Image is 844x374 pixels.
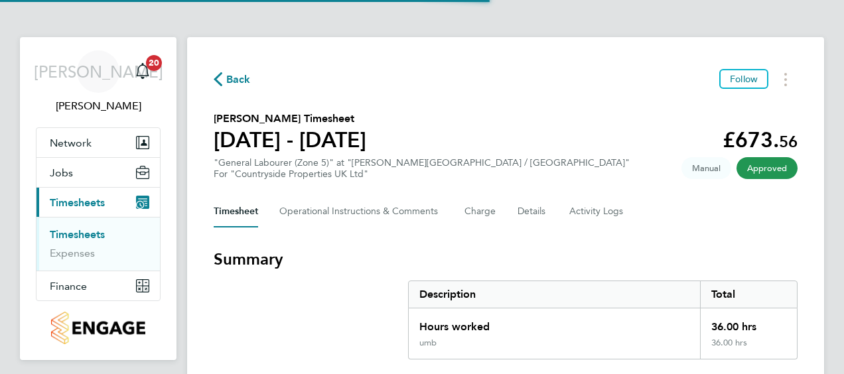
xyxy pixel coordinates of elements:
div: Summary [408,280,798,359]
button: Finance [36,271,160,300]
div: Timesheets [36,217,160,271]
h3: Summary [214,249,798,270]
button: Timesheets [36,188,160,217]
span: Timesheets [50,196,105,209]
div: Description [409,281,700,308]
button: Follow [719,69,768,89]
button: Charge [464,196,496,227]
button: Jobs [36,158,160,187]
div: 36.00 hrs [700,308,797,338]
span: James Archer [36,98,161,114]
span: Back [226,72,251,88]
span: 56 [779,132,798,151]
button: Timesheets Menu [774,69,798,90]
a: Go to home page [36,312,161,344]
h1: [DATE] - [DATE] [214,127,366,153]
div: umb [419,338,437,348]
span: [PERSON_NAME] [34,63,163,80]
button: Timesheet [214,196,258,227]
nav: Main navigation [20,37,176,360]
span: 20 [146,55,162,71]
a: 20 [129,50,156,93]
div: 36.00 hrs [700,338,797,359]
span: Finance [50,280,87,292]
h2: [PERSON_NAME] Timesheet [214,111,366,127]
div: For "Countryside Properties UK Ltd" [214,168,630,180]
span: This timesheet has been approved. [737,157,798,179]
button: Operational Instructions & Comments [279,196,443,227]
button: Network [36,128,160,157]
div: "General Labourer (Zone 5)" at "[PERSON_NAME][GEOGRAPHIC_DATA] / [GEOGRAPHIC_DATA]" [214,157,630,180]
a: Timesheets [50,228,105,241]
button: Activity Logs [569,196,625,227]
div: Hours worked [409,308,700,338]
span: Network [50,137,92,149]
span: This timesheet was manually created. [681,157,731,179]
span: Jobs [50,166,73,179]
app-decimal: £673. [723,127,798,153]
a: [PERSON_NAME][PERSON_NAME] [36,50,161,114]
span: Follow [730,73,758,85]
img: countryside-properties-logo-retina.png [51,312,145,344]
div: Total [700,281,797,308]
a: Expenses [50,247,95,259]
button: Details [518,196,548,227]
button: Back [214,71,251,88]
